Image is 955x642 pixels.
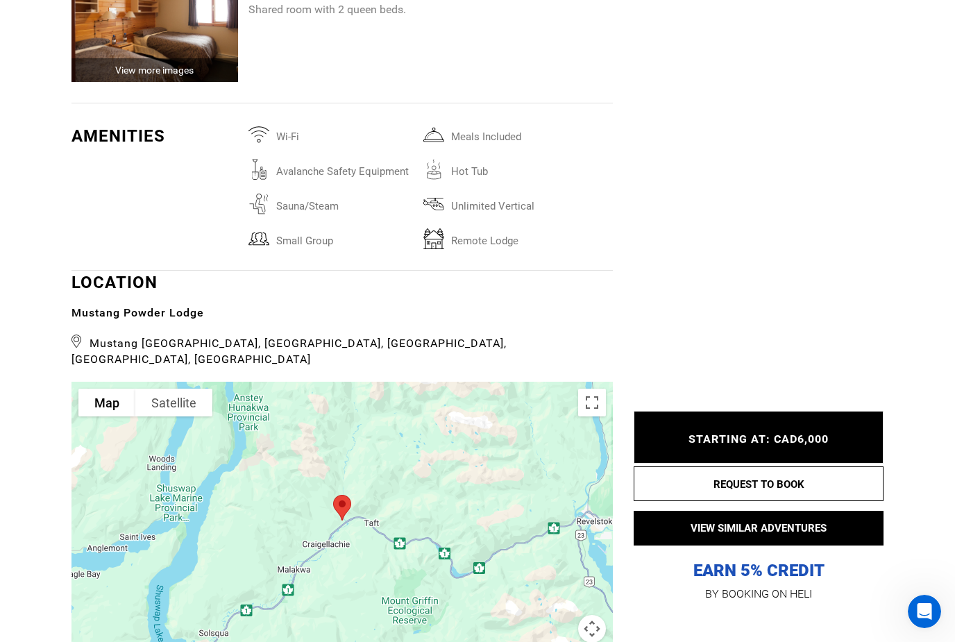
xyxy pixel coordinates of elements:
img: mealsincluded.svg [423,124,444,145]
span: Meals included [444,124,598,142]
p: BY BOOKING ON HELI [634,584,884,604]
button: Safari [79,403,128,431]
div: Welcome to Heli! 👋 We are a marketplace for adventures all over the world. What type of adventure... [22,88,217,210]
button: go back [9,6,35,32]
span: Mustang [GEOGRAPHIC_DATA], [GEOGRAPHIC_DATA], [GEOGRAPHIC_DATA], [GEOGRAPHIC_DATA], [GEOGRAPHIC_D... [71,331,613,368]
img: saunasteam.svg [248,194,269,214]
span: STARTING AT: CAD6,000 [688,432,829,446]
b: There are absolutely no mark-ups when you book with [PERSON_NAME]. [22,130,208,168]
div: Amenities [71,124,238,148]
button: Dive [217,369,260,396]
span: avalanche safety equipment [269,159,423,177]
img: remotelodge.svg [423,228,444,249]
button: Surf [171,369,211,396]
span: unlimited vertical [444,194,598,212]
button: Custom Trip [181,403,260,431]
button: Home [217,6,244,32]
img: wifi.svg [248,124,269,145]
h1: [PERSON_NAME] [67,7,158,17]
p: EARN 5% CREDIT [634,421,884,582]
div: LOCATION [71,271,613,368]
span: sauna/steam [269,194,423,212]
div: [PERSON_NAME] • 2h ago [22,221,131,230]
span: Wi-Fi [269,124,423,142]
span: hot tub [444,159,598,177]
p: Shared room with 2 queen beds. [248,1,613,19]
button: Ski [34,369,69,396]
button: Bike [135,403,176,431]
button: REQUEST TO BOOK [634,466,884,501]
div: View more images [71,58,238,82]
div: Welcome to Heli! 👋We are a marketplace for adventures all over the world.There are absolutely no ... [11,80,228,219]
span: remote lodge [444,228,598,246]
button: Show street map [78,389,135,416]
span: small group [269,228,423,246]
b: Mustang Powder Lodge [71,306,204,319]
img: avalanchesafetyequipment.svg [248,159,269,180]
img: smallgroup.svg [248,228,269,249]
img: hottub.svg [423,159,444,180]
p: The team can also help [67,17,173,31]
div: Carl says… [11,80,267,249]
img: unlimitedvertical.svg [423,194,444,214]
img: Profile image for Carl [40,8,62,30]
button: Something Else [163,438,260,466]
button: Toggle fullscreen view [578,389,606,416]
button: Kite [76,369,116,396]
div: Close [244,6,269,31]
iframe: Intercom live chat [908,595,941,628]
button: Show satellite imagery [135,389,212,416]
button: VIEW SIMILAR ADVENTURES [634,511,884,546]
button: Fish [124,369,163,396]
